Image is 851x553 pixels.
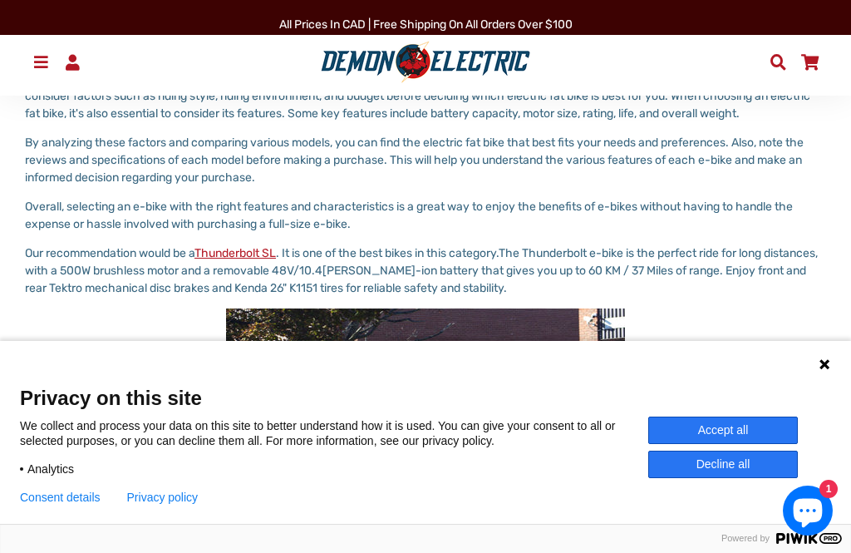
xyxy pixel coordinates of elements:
span: Overall, selecting an e-bike with the right features and characteristics is a great way to enjoy ... [25,200,793,231]
img: Demon Electric logo [315,41,536,84]
button: Decline all [648,451,798,478]
button: Accept all [648,417,798,444]
inbox-online-store-chat: Shopify online store chat [778,486,838,540]
span: There are a variety of electric fat bike models available for purchase. Before choosing an electr... [25,72,822,121]
a: Thunderbolt SL [194,246,276,260]
button: Consent details [20,491,101,504]
span: Analytics [27,462,74,476]
a: Privacy policy [127,491,199,504]
span: The Thunderbolt e-bike is the perfect ride for long distances, with a 500W brushless motor and a ... [25,246,818,295]
span: Powered by [715,533,776,544]
p: We collect and process your data on this site to better understand how it is used. You can give y... [20,418,648,448]
span: By analyzing these factors and comparing various models, you can find the electric fat bike that ... [25,136,804,185]
span: All Prices in CAD | Free shipping on all orders over $100 [279,17,573,32]
span: . It is one of the best bikes in this category. [276,246,499,260]
span: Privacy on this site [20,386,831,410]
span: Our recommendation would be a [25,246,194,260]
